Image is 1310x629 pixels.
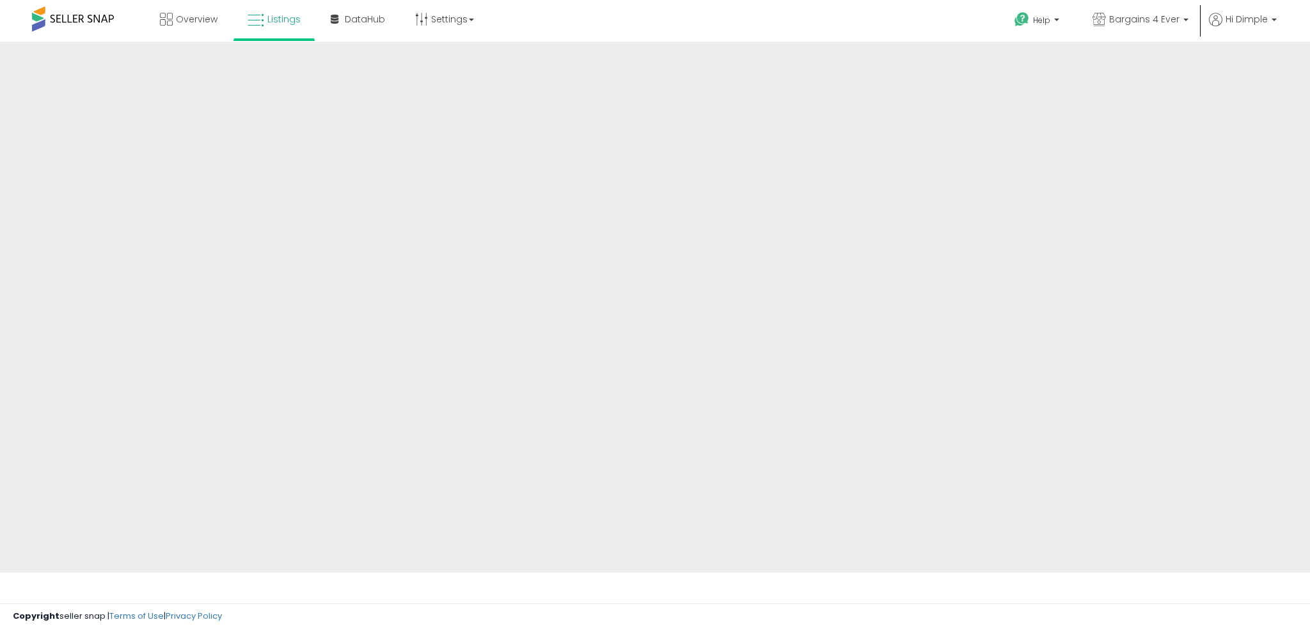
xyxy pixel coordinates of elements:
[1109,13,1180,26] span: Bargains 4 Ever
[1014,12,1030,28] i: Get Help
[1209,13,1277,42] a: Hi Dimple
[345,13,385,26] span: DataHub
[267,13,301,26] span: Listings
[1033,15,1050,26] span: Help
[1226,13,1268,26] span: Hi Dimple
[176,13,217,26] span: Overview
[1004,2,1072,42] a: Help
